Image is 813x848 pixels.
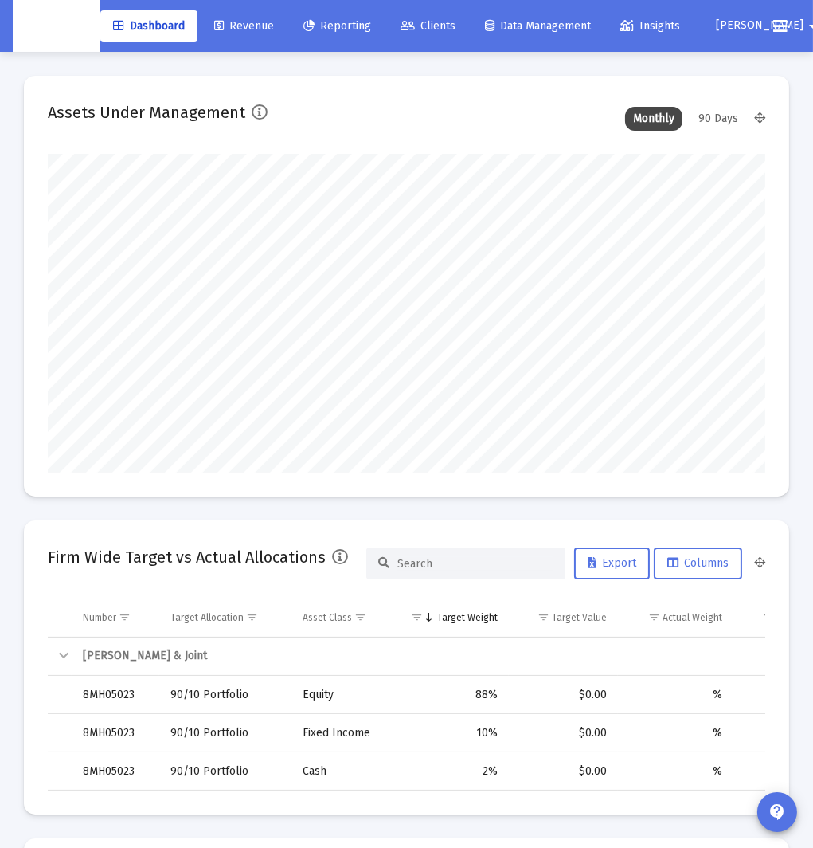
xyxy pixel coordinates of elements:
td: 8MH05023 [72,676,159,714]
span: Show filter options for column 'Number' [119,611,131,623]
div: Target Weight [437,611,498,624]
td: 8MH05023 [72,752,159,791]
div: Target Allocation [170,611,244,624]
td: 90/10 Portfolio [159,676,291,714]
a: Dashboard [100,10,197,42]
td: 8MH05023 [72,714,159,752]
span: Columns [667,556,729,570]
a: Insights [608,10,693,42]
div: % [629,725,723,741]
span: Show filter options for column 'Target Allocation' [246,611,258,623]
span: Show filter options for column 'Asset Class' [354,611,366,623]
td: Column Asset Class [291,599,393,637]
button: [PERSON_NAME] [697,10,760,41]
td: Column Target Weight [393,599,509,637]
h2: Assets Under Management [48,100,245,125]
div: 88% [405,687,498,703]
span: Dashboard [113,19,185,33]
div: 90 Days [690,107,746,131]
div: 2% [405,764,498,779]
div: $0.00 [520,725,606,741]
mat-icon: contact_support [768,803,787,822]
a: Data Management [472,10,604,42]
span: Data Management [485,19,591,33]
td: Column Number [72,599,159,637]
span: [PERSON_NAME] [716,19,803,33]
div: % [629,764,723,779]
h2: Firm Wide Target vs Actual Allocations [48,544,326,570]
div: $0.00 [520,764,606,779]
td: Column Target Value [509,599,617,637]
td: 90/10 Portfolio [159,714,291,752]
div: Data grid [48,599,765,791]
button: Export [574,548,650,579]
a: Clients [388,10,468,42]
td: 90/10 Portfolio [159,752,291,791]
div: Asset Class [303,611,352,624]
div: Target Value [552,611,607,624]
td: Collapse [48,638,72,676]
div: Actual Weight [663,611,722,624]
td: Cash [291,752,393,791]
a: Reporting [291,10,384,42]
span: Revenue [214,19,274,33]
td: Column Target Allocation [159,599,291,637]
span: Show filter options for column 'Actual Weight' [648,611,660,623]
button: Columns [654,548,742,579]
td: Equity [291,676,393,714]
span: Show filter options for column 'Target Weight' [411,611,423,623]
a: Revenue [201,10,287,42]
span: Reporting [303,19,371,33]
div: Monthly [625,107,682,131]
span: Export [588,556,636,570]
div: 10% [405,725,498,741]
img: Dashboard [25,10,88,42]
td: Column Actual Weight [618,599,734,637]
div: $0.00 [520,687,606,703]
div: Number [83,611,116,624]
input: Search [397,557,553,571]
td: Fixed Income [291,714,393,752]
span: Show filter options for column 'Actual Value' [763,611,775,623]
span: Clients [401,19,455,33]
span: Show filter options for column 'Target Value' [537,611,549,623]
span: Insights [620,19,680,33]
div: % [629,687,723,703]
